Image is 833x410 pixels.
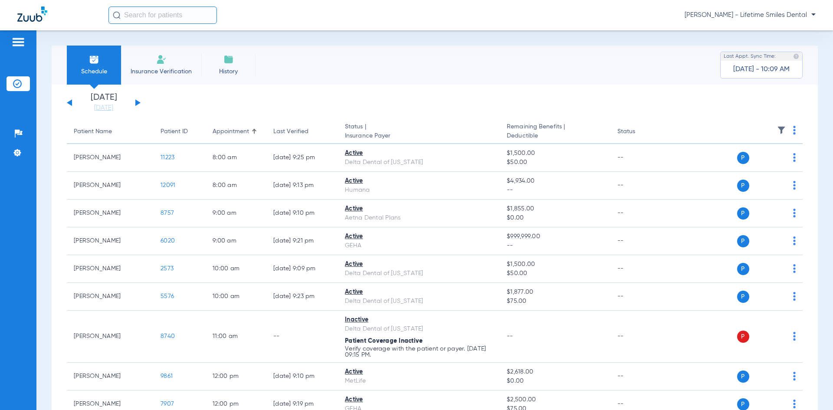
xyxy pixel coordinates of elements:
img: group-dot-blue.svg [793,181,796,190]
span: 6020 [161,238,175,244]
span: P [737,180,749,192]
th: Status | [338,120,500,144]
span: 8757 [161,210,174,216]
p: Verify coverage with the patient or payer. [DATE] 09:15 PM. [345,346,493,358]
div: GEHA [345,241,493,250]
div: Humana [345,186,493,195]
td: [DATE] 9:10 PM [266,363,338,390]
span: $1,877.00 [507,288,603,297]
span: Schedule [73,67,115,76]
span: 5576 [161,293,174,299]
td: [PERSON_NAME] [67,227,154,255]
span: $1,500.00 [507,260,603,269]
img: group-dot-blue.svg [793,236,796,245]
img: group-dot-blue.svg [793,292,796,301]
img: group-dot-blue.svg [793,264,796,273]
div: Active [345,260,493,269]
td: [PERSON_NAME] [67,283,154,311]
td: -- [610,311,669,363]
span: Patient Coverage Inactive [345,338,423,344]
td: [DATE] 9:09 PM [266,255,338,283]
span: -- [507,333,513,339]
div: Active [345,204,493,213]
span: P [737,207,749,220]
span: P [737,371,749,383]
td: [PERSON_NAME] [67,144,154,172]
img: group-dot-blue.svg [793,153,796,162]
div: Delta Dental of [US_STATE] [345,325,493,334]
span: P [737,235,749,247]
span: Insurance Verification [128,67,195,76]
span: Deductible [507,131,603,141]
td: [PERSON_NAME] [67,255,154,283]
div: Patient ID [161,127,188,136]
div: Appointment [213,127,259,136]
div: Active [345,288,493,297]
li: [DATE] [78,93,130,112]
img: last sync help info [793,53,799,59]
td: 10:00 AM [206,255,266,283]
td: 9:00 AM [206,200,266,227]
img: Schedule [89,54,99,65]
div: Delta Dental of [US_STATE] [345,269,493,278]
div: Aetna Dental Plans [345,213,493,223]
td: [PERSON_NAME] [67,363,154,390]
td: -- [610,200,669,227]
td: -- [610,172,669,200]
div: Inactive [345,315,493,325]
span: P [737,331,749,343]
div: Active [345,149,493,158]
span: 11223 [161,154,174,161]
td: [DATE] 9:10 PM [266,200,338,227]
div: Patient Name [74,127,147,136]
span: $75.00 [507,297,603,306]
div: Last Verified [273,127,331,136]
span: $50.00 [507,269,603,278]
img: group-dot-blue.svg [793,126,796,134]
img: filter.svg [777,126,786,134]
span: P [737,291,749,303]
td: [DATE] 9:13 PM [266,172,338,200]
img: Zuub Logo [17,7,47,22]
img: group-dot-blue.svg [793,332,796,341]
span: 8740 [161,333,175,339]
td: -- [610,255,669,283]
div: Appointment [213,127,249,136]
span: 2573 [161,266,174,272]
td: [DATE] 9:21 PM [266,227,338,255]
div: Active [345,395,493,404]
span: Last Appt. Sync Time: [724,52,776,61]
img: Manual Insurance Verification [156,54,167,65]
td: -- [610,144,669,172]
span: $1,500.00 [507,149,603,158]
div: MetLife [345,377,493,386]
div: Delta Dental of [US_STATE] [345,158,493,167]
td: [PERSON_NAME] [67,311,154,363]
div: Active [345,232,493,241]
td: 8:00 AM [206,172,266,200]
th: Status [610,120,669,144]
span: $50.00 [507,158,603,167]
span: $4,934.00 [507,177,603,186]
div: Last Verified [273,127,308,136]
td: -- [610,283,669,311]
td: 10:00 AM [206,283,266,311]
span: 12091 [161,182,175,188]
span: [PERSON_NAME] - Lifetime Smiles Dental [685,11,816,20]
td: [DATE] 9:25 PM [266,144,338,172]
span: -- [507,241,603,250]
td: [PERSON_NAME] [67,200,154,227]
span: 7907 [161,401,174,407]
td: -- [266,311,338,363]
span: $999,999.00 [507,232,603,241]
div: Patient ID [161,127,199,136]
td: 9:00 AM [206,227,266,255]
div: Active [345,367,493,377]
a: [DATE] [78,104,130,112]
th: Remaining Benefits | [500,120,610,144]
span: History [208,67,249,76]
input: Search for patients [108,7,217,24]
div: Active [345,177,493,186]
span: $2,500.00 [507,395,603,404]
img: group-dot-blue.svg [793,209,796,217]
